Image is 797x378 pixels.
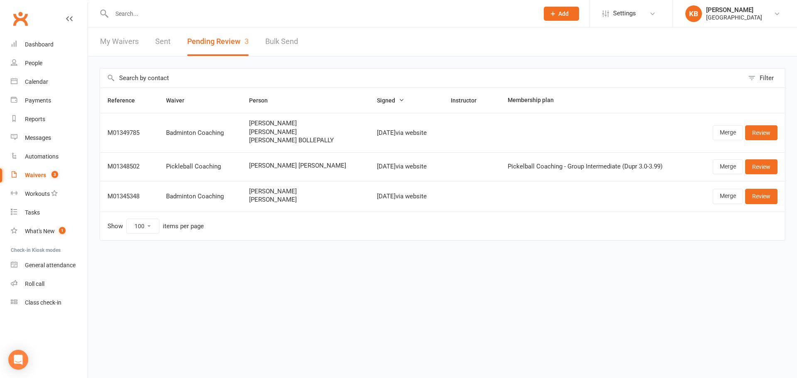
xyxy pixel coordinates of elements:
[10,8,31,29] a: Clubworx
[11,73,88,91] a: Calendar
[11,256,88,275] a: General attendance kiosk mode
[249,95,277,105] button: Person
[249,162,362,169] span: [PERSON_NAME] [PERSON_NAME]
[166,97,193,104] span: Waiver
[377,163,436,170] div: [DATE] via website
[25,228,55,234] div: What's New
[8,350,28,370] div: Open Intercom Messenger
[713,189,743,204] a: Merge
[100,27,139,56] a: My Waivers
[108,193,151,200] div: M01345348
[500,88,694,113] th: Membership plan
[508,163,687,170] div: Pickelball Coaching - Group Intermediate (Dupr 3.0-3.99)
[187,27,249,56] button: Pending Review3
[377,95,404,105] button: Signed
[11,166,88,185] a: Waivers 3
[377,129,436,137] div: [DATE] via website
[11,110,88,129] a: Reports
[451,97,486,104] span: Instructor
[713,125,743,140] a: Merge
[166,193,234,200] div: Badminton Coaching
[745,125,777,140] a: Review
[25,60,42,66] div: People
[377,193,436,200] div: [DATE] via website
[11,91,88,110] a: Payments
[166,129,234,137] div: Badminton Coaching
[249,129,362,136] span: [PERSON_NAME]
[760,73,774,83] div: Filter
[25,153,59,160] div: Automations
[100,68,744,88] input: Search by contact
[25,262,76,268] div: General attendance
[706,6,762,14] div: [PERSON_NAME]
[11,147,88,166] a: Automations
[108,95,144,105] button: Reference
[11,35,88,54] a: Dashboard
[11,293,88,312] a: Class kiosk mode
[109,8,533,20] input: Search...
[249,137,362,144] span: [PERSON_NAME] BOLLEPALLY
[713,159,743,174] a: Merge
[108,219,204,234] div: Show
[11,275,88,293] a: Roll call
[25,172,46,178] div: Waivers
[25,41,54,48] div: Dashboard
[11,185,88,203] a: Workouts
[544,7,579,21] button: Add
[51,171,58,178] span: 3
[613,4,636,23] span: Settings
[108,163,151,170] div: M01348502
[25,280,44,287] div: Roll call
[249,196,362,203] span: [PERSON_NAME]
[249,120,362,127] span: [PERSON_NAME]
[25,299,61,306] div: Class check-in
[166,163,234,170] div: Pickleball Coaching
[745,159,777,174] a: Review
[249,97,277,104] span: Person
[25,97,51,104] div: Payments
[108,97,144,104] span: Reference
[59,227,66,234] span: 1
[163,223,204,230] div: items per page
[744,68,785,88] button: Filter
[451,95,486,105] button: Instructor
[25,134,51,141] div: Messages
[745,189,777,204] a: Review
[11,129,88,147] a: Messages
[244,37,249,46] span: 3
[25,116,45,122] div: Reports
[11,222,88,241] a: What's New1
[11,54,88,73] a: People
[377,97,404,104] span: Signed
[108,129,151,137] div: M01349785
[25,190,50,197] div: Workouts
[249,188,362,195] span: [PERSON_NAME]
[558,10,569,17] span: Add
[685,5,702,22] div: KB
[25,209,40,216] div: Tasks
[265,27,298,56] a: Bulk Send
[706,14,762,21] div: [GEOGRAPHIC_DATA]
[11,203,88,222] a: Tasks
[25,78,48,85] div: Calendar
[155,27,171,56] a: Sent
[166,95,193,105] button: Waiver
